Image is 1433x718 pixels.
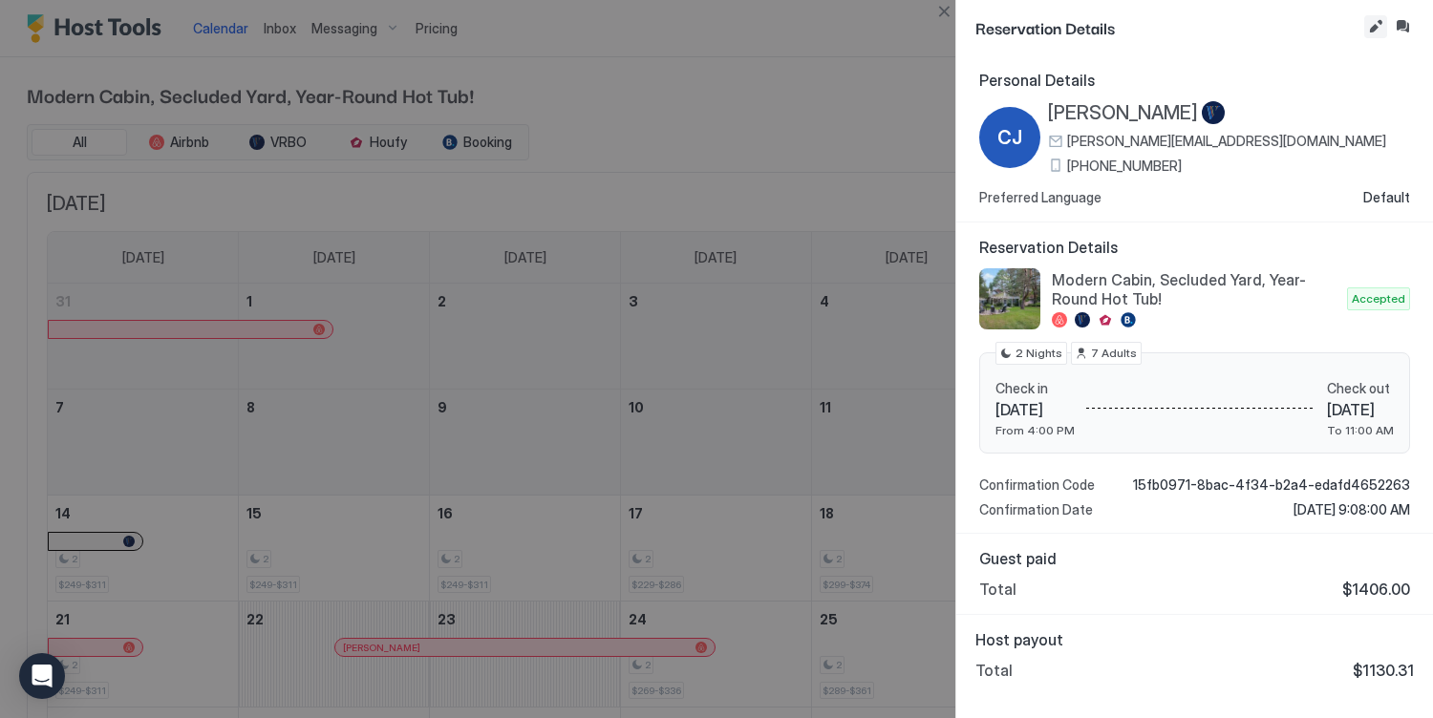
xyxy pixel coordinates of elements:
span: Guest paid [979,549,1410,568]
span: Default [1363,189,1410,206]
span: Reservation Details [979,238,1410,257]
span: Modern Cabin, Secluded Yard, Year-Round Hot Tub! [1052,270,1339,308]
span: [PERSON_NAME][EMAIL_ADDRESS][DOMAIN_NAME] [1067,133,1386,150]
span: Check in [995,380,1075,397]
span: From 4:00 PM [995,423,1075,437]
button: Edit reservation [1364,15,1387,38]
span: [DATE] 9:08:00 AM [1294,501,1410,518]
span: Check out [1327,380,1394,397]
span: Accepted [1352,290,1405,307]
span: Confirmation Code [979,476,1095,494]
span: Confirmation Date [979,501,1093,518]
span: 15fb0971-8bac-4f34-b2a4-edafd4652263 [1133,476,1410,494]
span: [DATE] [1327,400,1394,419]
span: Preferred Language [979,189,1101,206]
div: Open Intercom Messenger [19,653,65,699]
span: Total [979,580,1016,599]
span: $1130.31 [1353,661,1414,680]
span: [DATE] [995,400,1075,419]
span: [PHONE_NUMBER] [1067,158,1182,175]
span: Host payout [975,630,1414,649]
span: $1406.00 [1342,580,1410,599]
div: listing image [979,268,1040,329]
span: Reservation Details [975,15,1360,39]
span: Total [975,661,1013,680]
span: To 11:00 AM [1327,423,1394,437]
span: CJ [997,123,1022,152]
button: Inbox [1391,15,1414,38]
span: Personal Details [979,71,1410,90]
span: 7 Adults [1091,345,1137,362]
span: [PERSON_NAME] [1048,101,1198,125]
span: 2 Nights [1016,345,1062,362]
